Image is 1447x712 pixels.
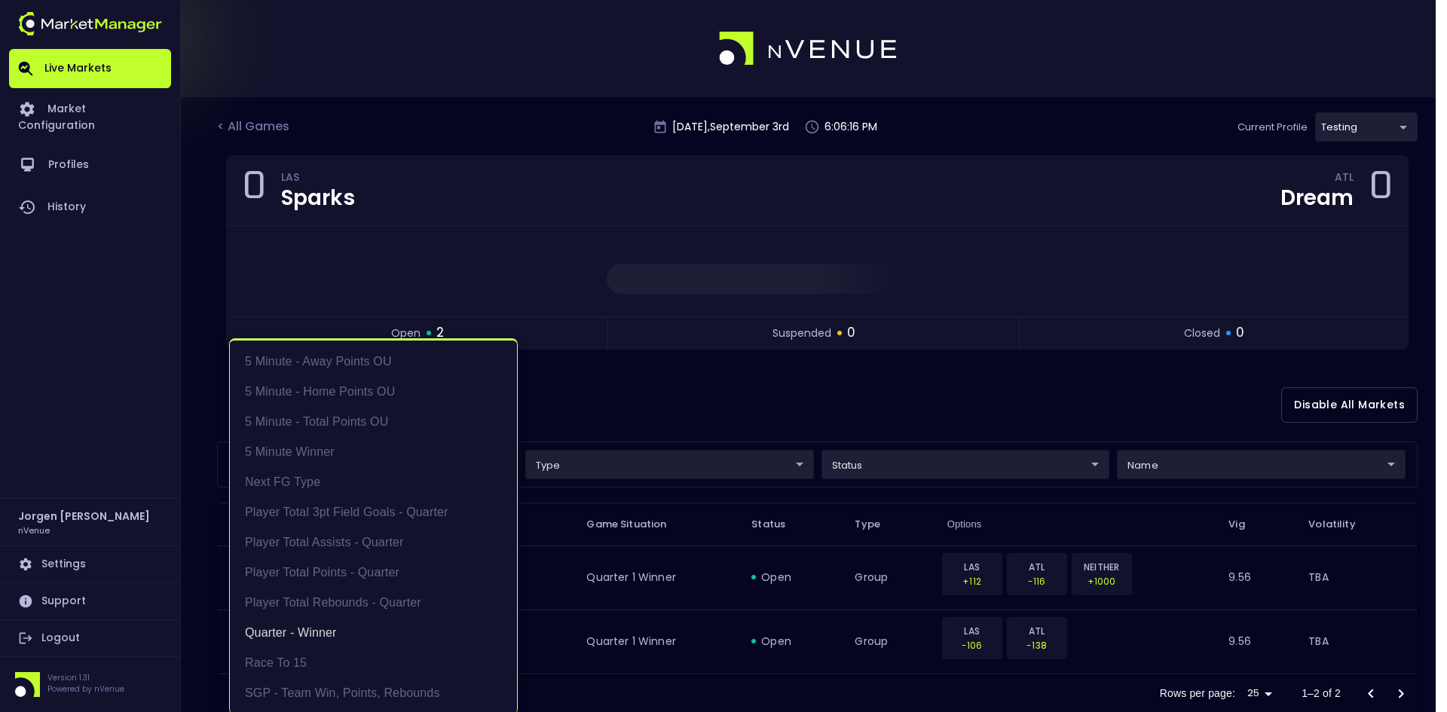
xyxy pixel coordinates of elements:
li: Race to 15 [230,648,517,678]
li: Player Total Rebounds - Quarter [230,588,517,618]
li: 5 Minute - Total Points OU [230,407,517,437]
li: 5 Minute - Away Points OU [230,347,517,377]
li: Next FG Type [230,467,517,497]
li: Player Total Points - Quarter [230,558,517,588]
li: Quarter - Winner [230,618,517,648]
li: SGP - Team Win, Points, Rebounds [230,678,517,708]
li: Player Total Assists - Quarter [230,527,517,558]
li: Player Total 3pt Field Goals - Quarter [230,497,517,527]
li: 5 Minute - Home Points OU [230,377,517,407]
li: 5 Minute Winner [230,437,517,467]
